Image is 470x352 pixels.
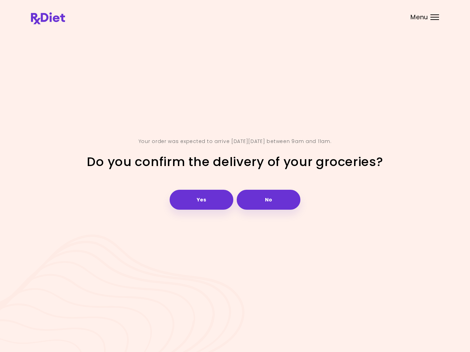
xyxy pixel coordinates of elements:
[237,190,300,210] button: No
[31,12,65,24] img: RxDiet
[170,190,233,210] button: Yes
[410,14,428,20] span: Menu
[87,154,383,170] h2: Do you confirm the delivery of your groceries?
[139,136,332,147] div: Your order was expected to arrive [DATE][DATE] between 9am and 11am.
